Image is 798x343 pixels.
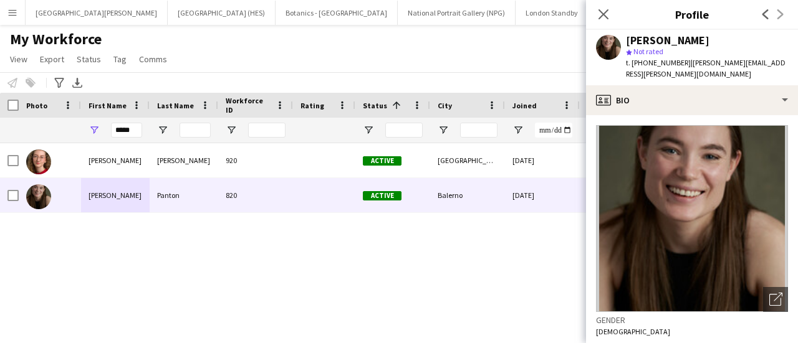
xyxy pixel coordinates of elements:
[363,125,374,136] button: Open Filter Menu
[535,123,572,138] input: Joined Filter Input
[226,125,237,136] button: Open Filter Menu
[276,1,398,25] button: Botanics - [GEOGRAPHIC_DATA]
[626,58,691,67] span: t. [PHONE_NUMBER]
[596,327,670,336] span: [DEMOGRAPHIC_DATA]
[460,123,498,138] input: City Filter Input
[626,35,709,46] div: [PERSON_NAME]
[35,51,69,67] a: Export
[363,156,401,166] span: Active
[218,143,293,177] div: 920
[596,125,788,312] img: Crew avatar or photo
[438,101,452,110] span: City
[626,58,786,78] span: | [PERSON_NAME][EMAIL_ADDRESS][PERSON_NAME][DOMAIN_NAME]
[72,51,106,67] a: Status
[438,125,449,136] button: Open Filter Menu
[81,178,150,212] div: [PERSON_NAME]
[430,178,505,212] div: Balerno
[363,101,387,110] span: Status
[134,51,172,67] a: Comms
[89,101,127,110] span: First Name
[580,178,655,212] div: 42 days
[26,149,51,174] img: Lorna McNay
[150,143,218,177] div: [PERSON_NAME]
[70,75,85,90] app-action-btn: Export XLSX
[168,1,276,25] button: [GEOGRAPHIC_DATA] (HES)
[512,125,524,136] button: Open Filter Menu
[26,101,47,110] span: Photo
[150,178,218,212] div: Panton
[81,143,150,177] div: [PERSON_NAME]
[26,1,168,25] button: [GEOGRAPHIC_DATA][PERSON_NAME]
[157,125,168,136] button: Open Filter Menu
[40,54,64,65] span: Export
[586,6,798,22] h3: Profile
[111,123,142,138] input: First Name Filter Input
[108,51,132,67] a: Tag
[300,101,324,110] span: Rating
[398,1,516,25] button: National Portrait Gallery (NPG)
[363,191,401,200] span: Active
[113,54,127,65] span: Tag
[77,54,101,65] span: Status
[218,178,293,212] div: 820
[586,85,798,115] div: Bio
[157,101,194,110] span: Last Name
[52,75,67,90] app-action-btn: Advanced filters
[226,96,271,115] span: Workforce ID
[633,47,663,56] span: Not rated
[505,178,580,212] div: [DATE]
[580,143,655,177] div: 7 days
[516,1,589,25] button: London Standby
[180,123,211,138] input: Last Name Filter Input
[10,54,27,65] span: View
[139,54,167,65] span: Comms
[89,125,100,136] button: Open Filter Menu
[5,51,32,67] a: View
[512,101,537,110] span: Joined
[385,123,423,138] input: Status Filter Input
[505,143,580,177] div: [DATE]
[596,314,788,326] h3: Gender
[248,123,286,138] input: Workforce ID Filter Input
[10,30,102,49] span: My Workforce
[430,143,505,177] div: [GEOGRAPHIC_DATA]
[26,184,51,209] img: Lorna Panton
[763,287,788,312] div: Open photos pop-in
